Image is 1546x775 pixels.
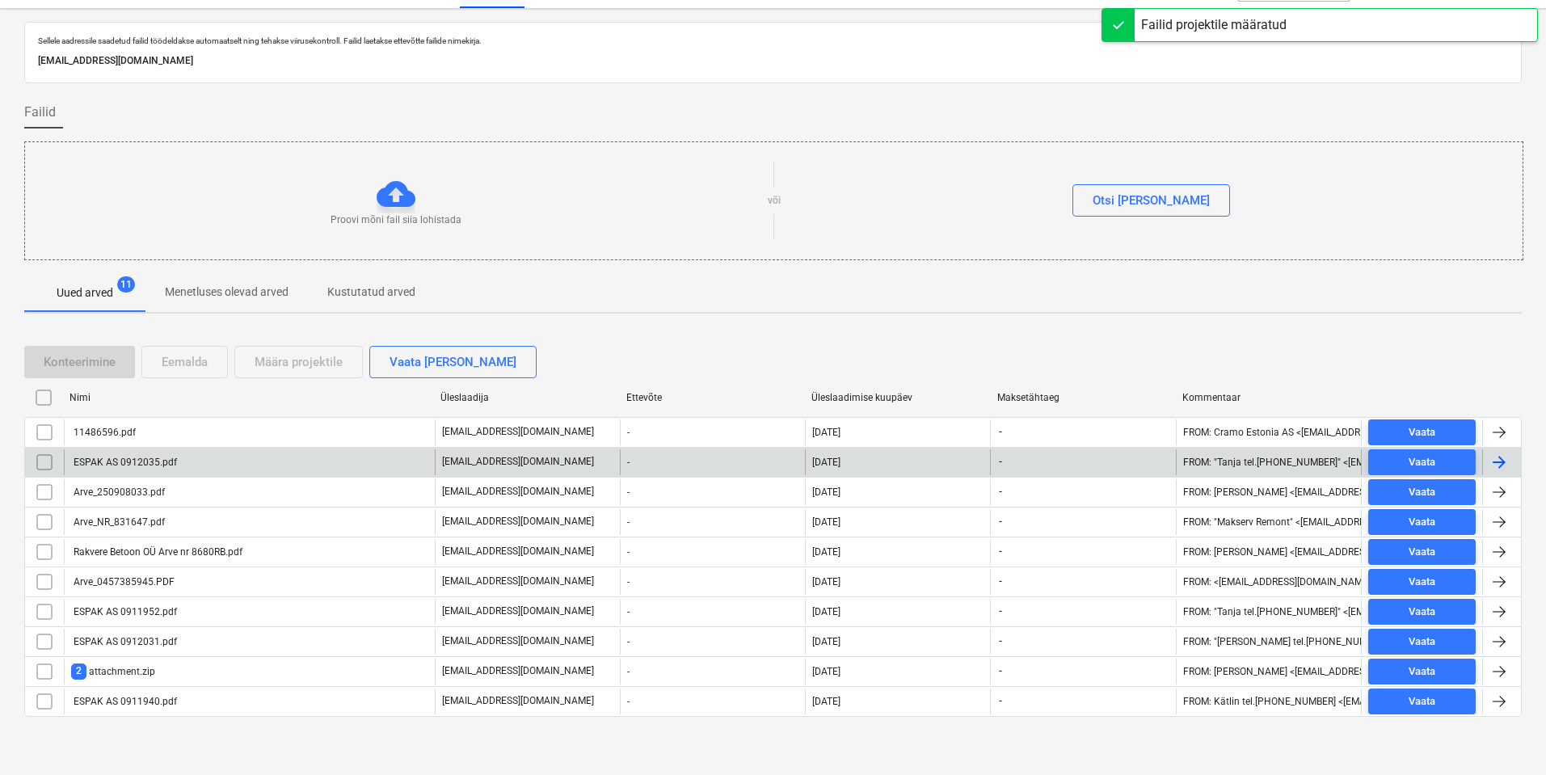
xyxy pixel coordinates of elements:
button: Vaata [1368,629,1476,655]
span: 11 [117,276,135,293]
p: [EMAIL_ADDRESS][DOMAIN_NAME] [442,694,594,708]
p: [EMAIL_ADDRESS][DOMAIN_NAME] [442,634,594,648]
div: Vaata [1409,453,1435,472]
button: Vaata [1368,479,1476,505]
p: Uued arved [57,284,113,301]
p: [EMAIL_ADDRESS][DOMAIN_NAME] [442,515,594,529]
div: [DATE] [812,636,840,647]
div: Otsi [PERSON_NAME] [1093,190,1210,211]
button: Vaata [1368,539,1476,565]
button: Vaata [1368,419,1476,445]
span: - [997,604,1004,618]
div: - [620,539,805,565]
button: Vaata [1368,509,1476,535]
button: Vaata [1368,449,1476,475]
div: Ettevõte [626,392,799,403]
p: või [768,194,781,208]
p: [EMAIL_ADDRESS][DOMAIN_NAME] [442,664,594,678]
div: - [620,689,805,714]
iframe: Chat Widget [1465,697,1546,775]
div: ESPAK AS 0911940.pdf [71,696,177,707]
p: [EMAIL_ADDRESS][DOMAIN_NAME] [442,575,594,588]
div: - [620,419,805,445]
p: Menetluses olevad arved [165,284,289,301]
span: 2 [71,663,86,679]
div: ESPAK AS 0911952.pdf [71,606,177,617]
div: Üleslaadimise kuupäev [811,392,984,403]
div: Vaata [1409,423,1435,442]
div: [DATE] [812,546,840,558]
p: Proovi mõni fail siia lohistada [331,213,461,227]
div: Vaata [1409,663,1435,681]
p: [EMAIL_ADDRESS][DOMAIN_NAME] [442,485,594,499]
div: Kommentaar [1182,392,1355,403]
div: - [620,569,805,595]
div: - [620,629,805,655]
div: ESPAK AS 0912031.pdf [71,636,177,647]
div: - [620,479,805,505]
p: [EMAIL_ADDRESS][DOMAIN_NAME] [442,455,594,469]
span: - [997,425,1004,439]
button: Vaata [1368,599,1476,625]
div: - [620,599,805,625]
span: - [997,485,1004,499]
div: [DATE] [812,576,840,588]
div: - [620,659,805,684]
div: [DATE] [812,606,840,617]
div: Proovi mõni fail siia lohistadavõiOtsi [PERSON_NAME] [24,141,1523,260]
span: - [997,515,1004,529]
div: [DATE] [812,696,840,707]
button: Otsi [PERSON_NAME] [1072,184,1230,217]
div: [DATE] [812,516,840,528]
p: [EMAIL_ADDRESS][DOMAIN_NAME] [442,425,594,439]
div: Vaata [1409,693,1435,711]
p: Sellele aadressile saadetud failid töödeldakse automaatselt ning tehakse viirusekontroll. Failid ... [38,36,1508,46]
button: Vaata [1368,689,1476,714]
div: [DATE] [812,486,840,498]
div: - [620,449,805,475]
div: Arve_250908033.pdf [71,486,165,498]
span: - [997,694,1004,708]
div: [DATE] [812,427,840,438]
span: - [997,634,1004,648]
div: 11486596.pdf [71,427,136,438]
div: Arve_NR_831647.pdf [71,516,165,528]
div: Vaata [1409,573,1435,592]
div: [DATE] [812,666,840,677]
div: Arve_0457385945.PDF [71,576,175,588]
div: attachment.zip [71,663,155,679]
p: Kustutatud arved [327,284,415,301]
span: - [997,455,1004,469]
p: [EMAIL_ADDRESS][DOMAIN_NAME] [442,545,594,558]
div: Maksetähtaeg [997,392,1170,403]
div: Nimi [70,392,428,403]
div: Vaata [1409,513,1435,532]
span: - [997,664,1004,678]
button: Vaata [PERSON_NAME] [369,346,537,378]
button: Vaata [1368,659,1476,684]
p: [EMAIL_ADDRESS][DOMAIN_NAME] [38,53,1508,69]
div: [DATE] [812,457,840,468]
div: Rakvere Betoon OÜ Arve nr 8680RB.pdf [71,546,242,558]
div: Üleslaadija [440,392,613,403]
span: Failid [24,103,56,122]
div: - [620,509,805,535]
div: Vaata [1409,633,1435,651]
div: ESPAK AS 0912035.pdf [71,457,177,468]
span: - [997,575,1004,588]
div: Vaata [1409,603,1435,621]
p: [EMAIL_ADDRESS][DOMAIN_NAME] [442,604,594,618]
button: Vaata [1368,569,1476,595]
div: Vaata [1409,543,1435,562]
div: Failid projektile määratud [1141,15,1287,35]
div: Vaata [1409,483,1435,502]
span: - [997,545,1004,558]
div: Vaata [PERSON_NAME] [390,352,516,373]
